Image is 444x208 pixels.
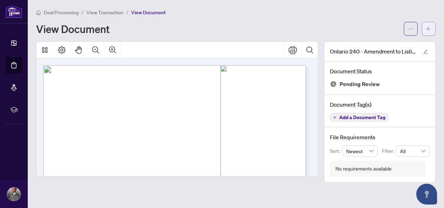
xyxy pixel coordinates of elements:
img: Profile Icon [7,188,20,201]
p: Filter: [382,147,396,155]
span: View Transaction [86,9,123,16]
button: Open asap [416,184,437,205]
span: edit [423,49,428,54]
h4: Document Status [330,67,430,75]
span: home [36,10,41,15]
h4: File Requirements [330,133,430,141]
span: Pending Review [340,80,380,89]
img: Document Status [330,81,337,88]
span: ellipsis [408,26,413,31]
span: Newest [346,146,374,156]
span: View Document [131,9,166,16]
p: Sort: [330,147,342,155]
li: / [82,8,84,16]
span: arrow-left [426,26,431,31]
span: Deal Processing [44,9,79,16]
span: Add a Document Tag [339,115,385,120]
li: / [126,8,128,16]
img: logo [6,5,22,18]
h4: Document Tag(s) [330,100,430,109]
span: plus [333,116,336,119]
span: Ontario 240 - Amendment to Listing Agreement.pdf [330,47,417,56]
div: No requirements available [335,165,392,173]
h1: View Document [36,23,110,34]
button: Add a Document Tag [330,113,388,122]
span: All [400,146,426,156]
